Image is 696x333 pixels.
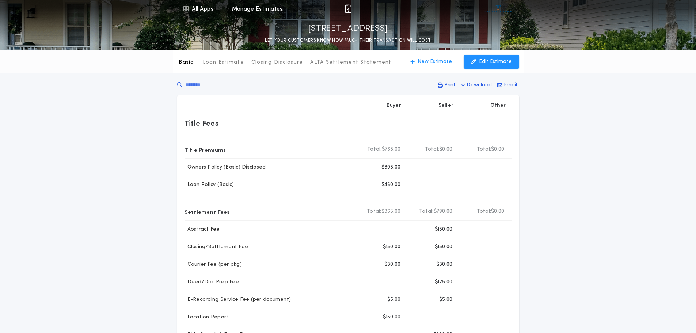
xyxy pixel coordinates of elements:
p: Closing Disclosure [251,59,303,66]
p: Abstract Fee [185,226,220,233]
button: Print [436,79,458,92]
span: $0.00 [491,146,504,153]
p: Loan Estimate [203,59,244,66]
p: Other [490,102,506,109]
p: Location Report [185,314,229,321]
p: E-Recording Service Fee (per document) [185,296,291,303]
button: Email [495,79,519,92]
span: $790.00 [434,208,453,215]
b: Total: [477,208,491,215]
p: ALTA Settlement Statement [310,59,391,66]
p: $5.00 [387,296,400,303]
p: Deed/Doc Prep Fee [185,279,239,286]
button: Download [459,79,494,92]
img: img [344,4,353,13]
p: $150.00 [435,243,453,251]
b: Total: [477,146,491,153]
p: Settlement Fees [185,206,230,217]
p: LET YOUR CUSTOMERS KNOW HOW MUCH THEIR TRANSACTION WILL COST [265,37,431,44]
p: Email [504,82,517,89]
p: Title Fees [185,117,219,129]
p: $150.00 [383,243,401,251]
b: Total: [419,208,434,215]
button: Edit Estimate [464,55,519,69]
p: Title Premiums [185,144,226,155]
b: Total: [367,208,381,215]
p: Seller [438,102,454,109]
p: $150.00 [435,226,453,233]
span: $0.00 [439,146,452,153]
span: $0.00 [491,208,504,215]
p: Loan Policy (Basic) [185,181,234,189]
p: Buyer [387,102,401,109]
p: Closing/Settlement Fee [185,243,248,251]
p: New Estimate [418,58,452,65]
p: [STREET_ADDRESS] [308,23,388,35]
p: $30.00 [436,261,453,268]
p: Owners Policy (Basic) Disclosed [185,164,266,171]
img: vs-icon [484,5,512,12]
span: $763.00 [382,146,401,153]
p: Print [444,82,456,89]
p: Basic [179,59,193,66]
p: $150.00 [383,314,401,321]
p: $125.00 [435,279,453,286]
p: $303.00 [381,164,401,171]
button: New Estimate [403,55,459,69]
p: $5.00 [439,296,452,303]
p: $460.00 [381,181,401,189]
p: Edit Estimate [479,58,512,65]
p: Download [467,82,492,89]
p: Courier Fee (per pkg) [185,261,242,268]
p: $30.00 [384,261,401,268]
b: Total: [425,146,440,153]
b: Total: [367,146,382,153]
span: $365.00 [381,208,401,215]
